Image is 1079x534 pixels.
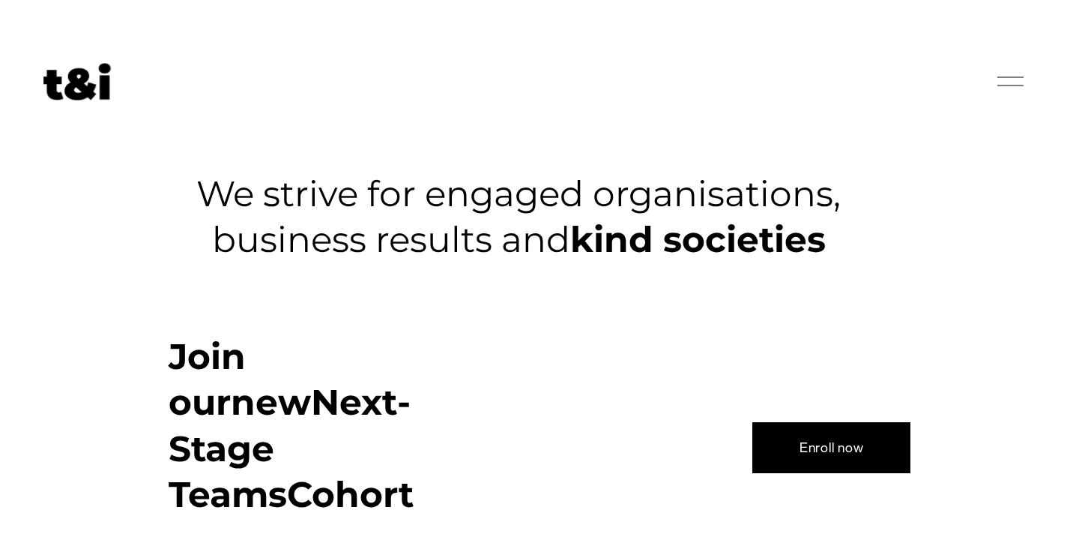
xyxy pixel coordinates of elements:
[570,217,826,261] strong: kind societies
[169,380,411,515] strong: Next-Stage Teams
[43,63,111,100] img: Future of Work Experts
[169,171,869,262] h3: We strive for engaged organisations, business results and
[752,422,911,473] a: Enroll now
[231,380,311,424] strong: new
[169,334,256,424] strong: Join our
[287,472,414,516] strong: Cohort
